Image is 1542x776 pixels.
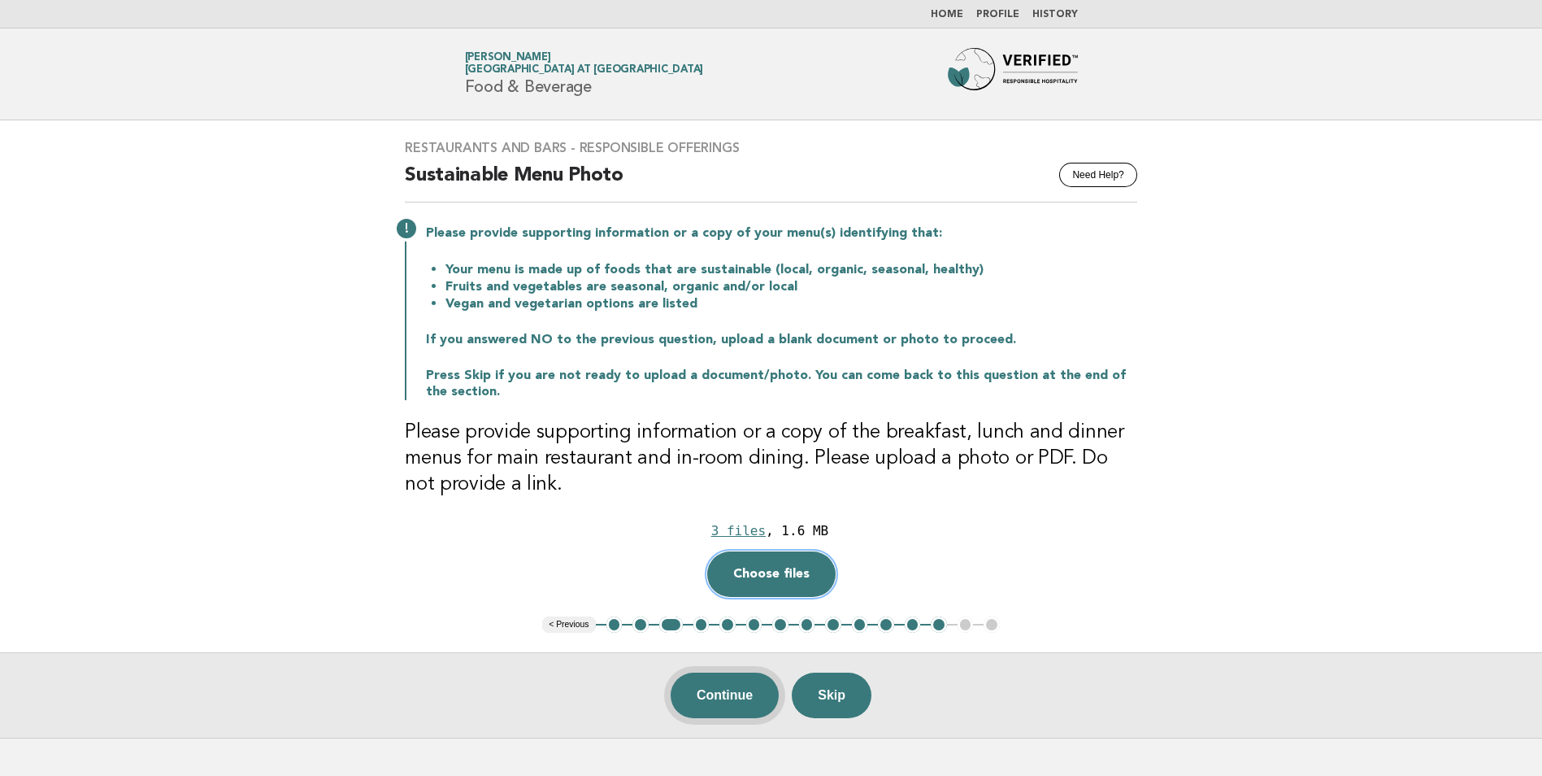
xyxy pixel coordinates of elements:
[711,523,766,538] div: 3 files
[707,551,836,597] button: Choose files
[931,10,963,20] a: Home
[426,225,1137,242] p: Please provide supporting information or a copy of your menu(s) identifying that:
[931,617,947,633] button: 13
[632,617,649,633] button: 2
[766,523,828,538] div: , 1.6 MB
[746,617,762,633] button: 6
[852,617,868,633] button: 10
[405,140,1137,156] h3: Restaurants and Bars - Responsible Offerings
[693,617,710,633] button: 4
[465,65,704,76] span: [GEOGRAPHIC_DATA] at [GEOGRAPHIC_DATA]
[445,261,1137,278] li: Your menu is made up of foods that are sustainable (local, organic, seasonal, healthy)
[445,278,1137,295] li: Fruits and vegetables are seasonal, organic and/or local
[606,617,623,633] button: 1
[976,10,1019,20] a: Profile
[825,617,841,633] button: 9
[792,673,871,718] button: Skip
[405,420,1137,498] h3: Please provide supporting information or a copy of the breakfast, lunch and dinner menus for main...
[948,48,1078,100] img: Forbes Travel Guide
[426,368,1137,400] p: Press Skip if you are not ready to upload a document/photo. You can come back to this question at...
[878,617,894,633] button: 11
[772,617,788,633] button: 7
[719,617,736,633] button: 5
[465,52,704,75] a: [PERSON_NAME][GEOGRAPHIC_DATA] at [GEOGRAPHIC_DATA]
[1059,163,1136,187] button: Need Help?
[671,673,779,718] button: Continue
[465,53,704,95] h1: Food & Beverage
[426,332,1137,348] p: If you answered NO to the previous question, upload a blank document or photo to proceed.
[799,617,815,633] button: 8
[1032,10,1078,20] a: History
[445,295,1137,312] li: Vegan and vegetarian options are listed
[659,617,683,633] button: 3
[542,617,595,633] button: < Previous
[405,163,1137,203] h2: Sustainable Menu Photo
[905,617,921,633] button: 12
